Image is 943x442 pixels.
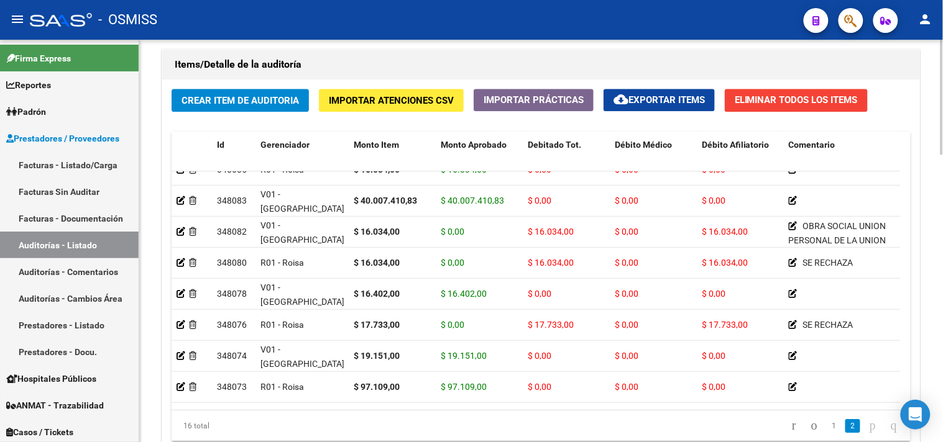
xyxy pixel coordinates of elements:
[615,258,638,268] span: $ 0,00
[441,320,464,330] span: $ 0,00
[786,419,802,433] a: go to first page
[845,419,860,433] a: 2
[217,351,247,361] span: 348074
[528,320,574,330] span: $ 17.733,00
[789,140,835,150] span: Comentario
[702,289,725,299] span: $ 0,00
[217,140,224,150] span: Id
[260,320,304,330] span: R01 - Roisa
[354,196,417,205] strong: $ 40.007.410,83
[827,419,842,433] a: 1
[217,289,247,299] span: 348078
[803,320,853,330] span: SE RECHAZA
[615,351,638,361] span: $ 0,00
[441,140,507,150] span: Monto Aprobado
[803,258,853,268] span: SE RECHAZA
[217,258,247,268] span: 348080
[6,78,51,92] span: Reportes
[260,140,310,150] span: Gerenciador
[217,196,247,205] span: 348083
[615,382,638,392] span: $ 0,00
[614,94,705,106] span: Exportar Items
[789,221,898,273] span: OBRA SOCIAL UNION PERSONAL DE LA UNION DEL PERSONAL CIVIL DE LA NACION
[354,140,399,150] span: Monto Item
[6,132,119,145] span: Prestadores / Proveedores
[10,12,25,27] mat-icon: menu
[528,140,581,150] span: Debitado Tot.
[864,419,881,433] a: go to next page
[354,351,400,361] strong: $ 19.151,00
[615,320,638,330] span: $ 0,00
[217,382,247,392] span: 348073
[702,227,748,237] span: $ 16.034,00
[172,89,309,112] button: Crear Item de Auditoria
[528,258,574,268] span: $ 16.034,00
[441,227,464,237] span: $ 0,00
[260,220,344,245] span: V01 - [GEOGRAPHIC_DATA]
[615,140,672,150] span: Débito Médico
[212,132,255,186] datatable-header-cell: Id
[735,94,858,106] span: Eliminar Todos los Items
[6,52,71,65] span: Firma Express
[260,345,344,369] span: V01 - [GEOGRAPHIC_DATA]
[172,410,317,441] div: 16 total
[474,89,594,111] button: Importar Prácticas
[329,95,454,106] span: Importar Atenciones CSV
[523,132,610,186] datatable-header-cell: Debitado Tot.
[354,289,400,299] strong: $ 16.402,00
[806,419,823,433] a: go to previous page
[702,382,725,392] span: $ 0,00
[349,132,436,186] datatable-header-cell: Monto Item
[441,289,487,299] span: $ 16.402,00
[702,351,725,361] span: $ 0,00
[6,399,104,412] span: ANMAT - Trazabilidad
[885,419,903,433] a: go to last page
[441,258,464,268] span: $ 0,00
[528,227,574,237] span: $ 16.034,00
[610,132,697,186] datatable-header-cell: Débito Médico
[182,95,299,106] span: Crear Item de Auditoria
[528,289,551,299] span: $ 0,00
[354,382,400,392] strong: $ 97.109,00
[98,6,157,34] span: - OSMISS
[528,196,551,205] span: $ 0,00
[441,382,487,392] span: $ 97.109,00
[436,132,523,186] datatable-header-cell: Monto Aprobado
[901,400,931,430] div: Open Intercom Messenger
[354,258,400,268] strong: $ 16.034,00
[354,320,400,330] strong: $ 17.733,00
[615,196,638,205] span: $ 0,00
[255,132,349,186] datatable-header-cell: Gerenciador
[175,55,908,74] h1: Items/Detalle de la auditoría
[6,105,46,119] span: Padrón
[528,382,551,392] span: $ 0,00
[604,89,715,111] button: Exportar Items
[6,372,96,386] span: Hospitales Públicos
[702,196,725,205] span: $ 0,00
[702,258,748,268] span: $ 16.034,00
[844,415,862,436] li: page 2
[354,227,400,237] strong: $ 16.034,00
[6,425,73,439] span: Casos / Tickets
[260,382,304,392] span: R01 - Roisa
[260,258,304,268] span: R01 - Roisa
[702,320,748,330] span: $ 17.733,00
[615,227,638,237] span: $ 0,00
[697,132,784,186] datatable-header-cell: Débito Afiliatorio
[217,320,247,330] span: 348076
[260,189,344,214] span: V01 - [GEOGRAPHIC_DATA]
[319,89,464,112] button: Importar Atenciones CSV
[528,351,551,361] span: $ 0,00
[615,289,638,299] span: $ 0,00
[784,132,908,186] datatable-header-cell: Comentario
[918,12,933,27] mat-icon: person
[484,94,584,106] span: Importar Prácticas
[217,227,247,237] span: 348082
[614,92,628,107] mat-icon: cloud_download
[702,140,770,150] span: Débito Afiliatorio
[825,415,844,436] li: page 1
[441,351,487,361] span: $ 19.151,00
[260,282,344,307] span: V01 - [GEOGRAPHIC_DATA]
[725,89,868,112] button: Eliminar Todos los Items
[441,196,504,205] span: $ 40.007.410,83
